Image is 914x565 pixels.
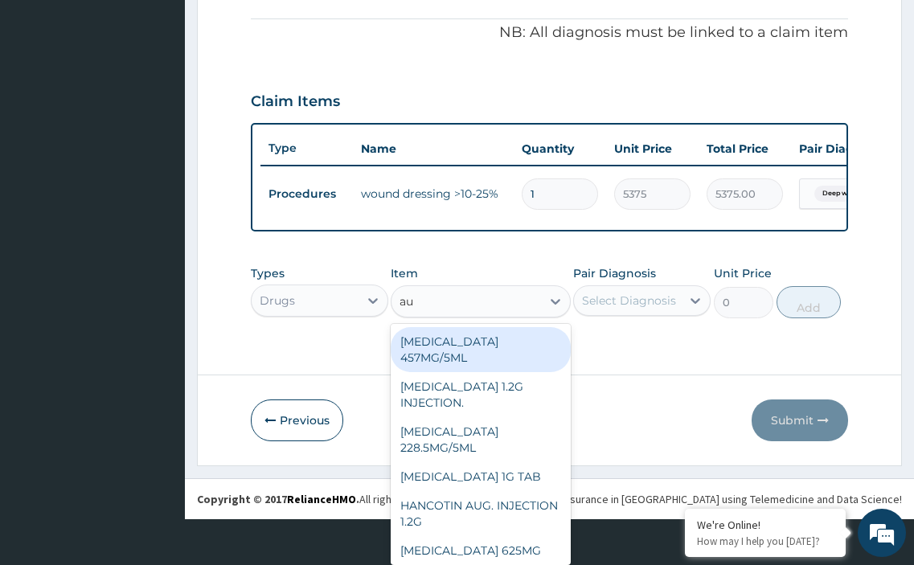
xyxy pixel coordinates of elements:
[477,491,902,507] div: Redefining Heath Insurance in [GEOGRAPHIC_DATA] using Telemedicine and Data Science!
[814,186,872,202] span: Deep wound
[251,267,285,280] label: Types
[391,372,570,417] div: [MEDICAL_DATA] 1.2G INJECTION.
[699,133,791,165] th: Total Price
[514,133,606,165] th: Quantity
[353,178,514,210] td: wound dressing >10-25%
[287,492,356,506] a: RelianceHMO
[93,176,222,338] span: We're online!
[697,534,834,548] p: How may I help you today?
[260,179,353,209] td: Procedures
[264,8,302,47] div: Minimize live chat window
[573,265,656,281] label: Pair Diagnosis
[84,90,270,111] div: Chat with us now
[582,293,676,309] div: Select Diagnosis
[391,462,570,491] div: [MEDICAL_DATA] 1G TAB
[197,492,359,506] strong: Copyright © 2017 .
[391,536,570,565] div: [MEDICAL_DATA] 625MG
[251,93,340,111] h3: Claim Items
[391,491,570,536] div: HANCOTIN AUG. INJECTION 1.2G
[714,265,772,281] label: Unit Price
[697,518,834,532] div: We're Online!
[260,293,295,309] div: Drugs
[391,265,418,281] label: Item
[353,133,514,165] th: Name
[8,387,306,443] textarea: Type your message and hit 'Enter'
[606,133,699,165] th: Unit Price
[260,133,353,163] th: Type
[391,327,570,372] div: [MEDICAL_DATA] 457MG/5ML
[752,399,848,441] button: Submit
[251,23,849,43] p: NB: All diagnosis must be linked to a claim item
[777,286,841,318] button: Add
[251,399,343,441] button: Previous
[391,417,570,462] div: [MEDICAL_DATA] 228.5MG/5ML
[185,478,914,519] footer: All rights reserved.
[30,80,65,121] img: d_794563401_company_1708531726252_794563401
